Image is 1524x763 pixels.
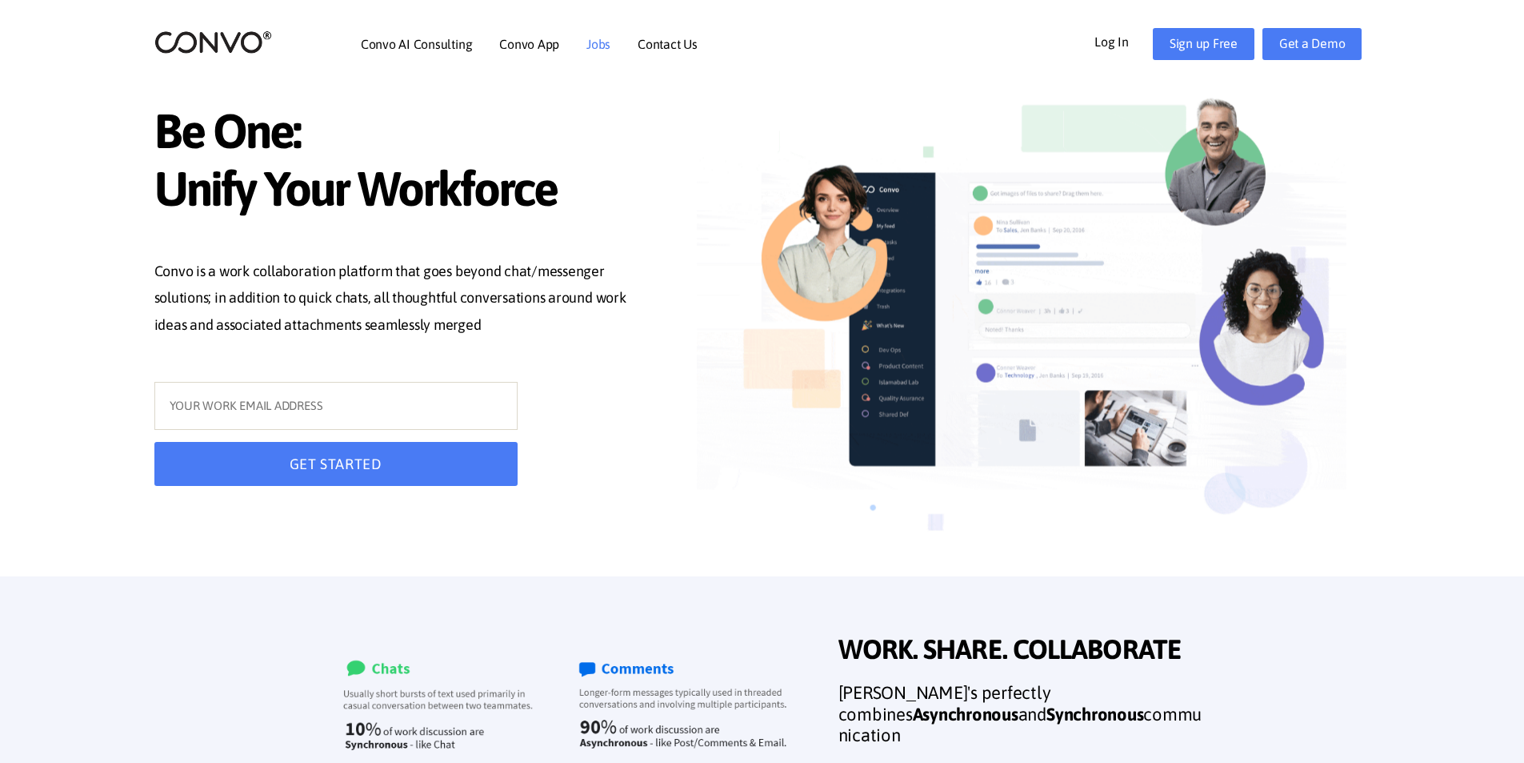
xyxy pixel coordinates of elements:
[1262,28,1362,60] a: Get a Demo
[154,258,647,343] p: Convo is a work collaboration platform that goes beyond chat/messenger solutions; in addition to ...
[154,382,518,430] input: YOUR WORK EMAIL ADDRESS
[838,633,1206,670] span: WORK. SHARE. COLLABORATE
[154,30,272,54] img: logo_2.png
[154,160,647,222] span: Unify Your Workforce
[154,442,518,486] button: GET STARTED
[154,102,647,164] span: Be One:
[913,704,1018,725] strong: Asynchronous
[1046,704,1143,725] strong: Synchronous
[697,77,1346,581] img: image_not_found
[1153,28,1254,60] a: Sign up Free
[361,38,472,50] a: Convo AI Consulting
[838,682,1206,757] h3: [PERSON_NAME]'s perfectly combines and communication
[638,38,698,50] a: Contact Us
[499,38,559,50] a: Convo App
[1094,28,1153,54] a: Log In
[586,38,610,50] a: Jobs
